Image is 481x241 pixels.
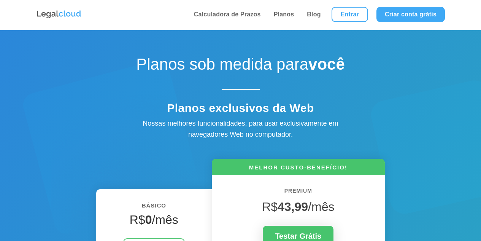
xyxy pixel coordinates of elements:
[108,101,374,119] h4: Planos exclusivos da Web
[223,187,373,200] h6: PREMIUM
[262,200,334,214] span: R$ /mês
[108,55,374,78] h1: Planos sob medida para
[332,7,368,22] a: Entrar
[36,10,82,19] img: Logo da Legalcloud
[145,213,152,227] strong: 0
[376,7,445,22] a: Criar conta grátis
[308,55,345,73] strong: você
[127,118,355,140] div: Nossas melhores funcionalidades, para usar exclusivamente em navegadores Web no computador.
[212,163,385,175] h6: MELHOR CUSTO-BENEFÍCIO!
[108,201,200,214] h6: BÁSICO
[108,212,200,231] h4: R$ /mês
[278,200,308,214] strong: 43,99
